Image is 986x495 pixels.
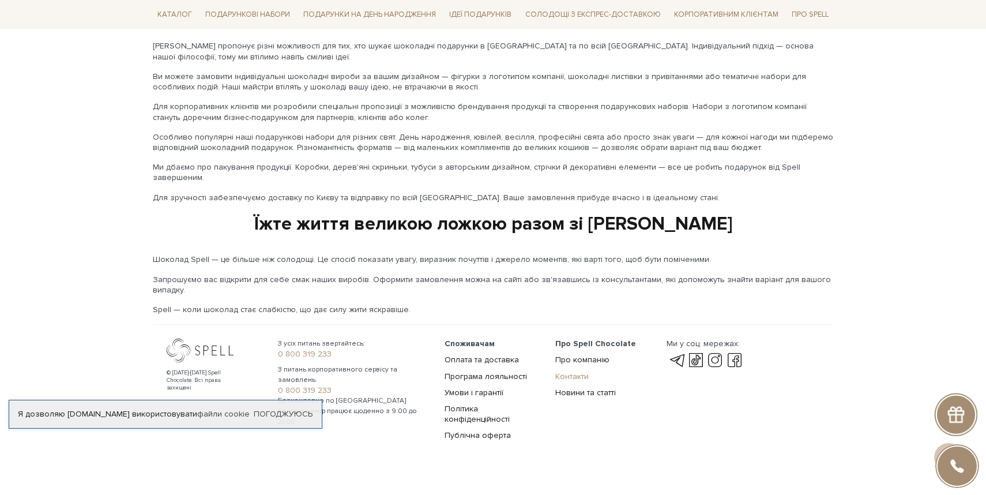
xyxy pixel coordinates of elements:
span: Про Spell Chocolate [555,339,636,348]
a: Контакти [555,372,589,381]
a: Корпоративним клієнтам [669,5,783,24]
a: 0 800 319 233 [278,349,431,359]
a: 0 800 319 233 [278,385,431,396]
span: Споживачам [445,339,495,348]
a: Погоджуюсь [254,409,313,419]
a: instagram [706,354,725,367]
a: tik-tok [686,354,706,367]
div: © [DATE]-[DATE] Spell Chocolate. Всі права захищені [167,369,244,392]
p: Spell — коли шоколад стає слабкістю, що дає силу жити яскравіше. [153,305,833,315]
p: Для зручності забезпечуємо доставку по Києву та відправку по всій [GEOGRAPHIC_DATA]. Ваше замовле... [153,193,833,203]
p: Шоколад Spell — це більше ніж солодощі. Це спосіб показати увагу, виразник почуттів і джерело мом... [153,254,833,265]
p: Особливо популярні наші подарункові набори для різних свят. День народження, ювілей, весілля, про... [153,132,833,153]
a: telegram [667,354,686,367]
span: Контакт-центр працює щоденно з 9:00 до 21:00 [278,406,431,427]
a: Солодощі з експрес-доставкою [521,5,665,24]
a: Політика конфіденційності [445,404,510,424]
span: Подарункові набори [201,6,295,24]
div: Я дозволяю [DOMAIN_NAME] використовувати [9,409,322,419]
span: Ідеї подарунків [445,6,516,24]
a: Публічна оферта [445,430,511,440]
span: Безкоштовно по [GEOGRAPHIC_DATA] [278,396,431,406]
span: Подарунки на День народження [299,6,441,24]
a: Програма лояльності [445,372,527,381]
span: Про Spell [787,6,833,24]
a: Умови і гарантії [445,388,503,397]
p: Запрошуємо вас відкрити для себе смак наших виробів. Оформити замовлення можна на сайті або зв'яз... [153,275,833,295]
span: З усіх питань звертайтесь: [278,339,431,349]
p: [PERSON_NAME] пропонує різні можливості для тих, хто шукає шоколадні подарунки в [GEOGRAPHIC_DATA... [153,41,833,62]
a: Про компанію [555,355,609,365]
span: Каталог [153,6,197,24]
p: Для корпоративних клієнтів ми розробили спеціальні пропозиції з можливістю брендування продукції ... [153,102,833,122]
p: Ви можете замовити індивідуальні шоколадні вироби за вашим дизайном — фігурки з логотипом компані... [153,72,833,92]
a: файли cookie [197,409,250,419]
span: З питань корпоративного сервісу та замовлень: [278,365,431,385]
a: Новини та статті [555,388,616,397]
div: Ми у соц. мережах: [667,339,744,349]
div: Їжте життя великою ложкою разом зі [PERSON_NAME] [153,212,833,237]
a: Оплата та доставка [445,355,519,365]
a: facebook [725,354,744,367]
p: Ми дбаємо про пакування продукції. Коробки, дерев'яні скриньки, тубуси з авторським дизайном, стр... [153,162,833,183]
